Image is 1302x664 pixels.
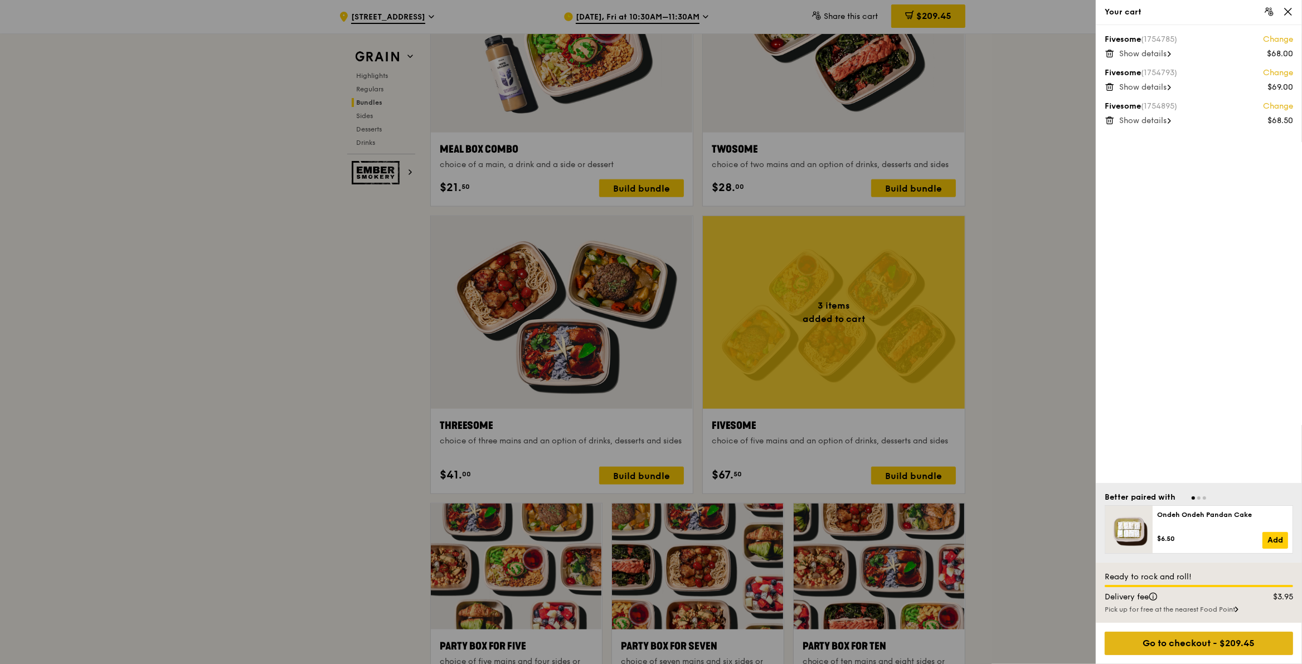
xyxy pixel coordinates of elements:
[1105,572,1293,583] div: Ready to rock and roll!
[1263,34,1293,45] a: Change
[1105,34,1293,45] div: Fivesome
[1262,532,1288,549] a: Add
[1267,115,1293,126] div: $68.50
[1157,534,1262,543] div: $6.50
[1105,605,1293,614] div: Pick up for free at the nearest Food Point
[1141,101,1177,111] span: (1754895)
[1197,496,1201,500] span: Go to slide 2
[1141,35,1177,44] span: (1754785)
[1203,496,1206,500] span: Go to slide 3
[1192,496,1195,500] span: Go to slide 1
[1263,101,1293,112] a: Change
[1119,82,1167,92] span: Show details
[1119,116,1167,125] span: Show details
[1267,82,1293,93] div: $69.00
[1105,492,1175,503] div: Better paired with
[1263,67,1293,79] a: Change
[1098,592,1250,603] div: Delivery fee
[1105,101,1293,112] div: Fivesome
[1141,68,1177,77] span: (1754793)
[1157,510,1288,519] div: Ondeh Ondeh Pandan Cake
[1267,48,1293,60] div: $68.00
[1119,49,1167,58] span: Show details
[1105,7,1293,18] div: Your cart
[1105,632,1293,655] div: Go to checkout - $209.45
[1250,592,1300,603] div: $3.95
[1105,67,1293,79] div: Fivesome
